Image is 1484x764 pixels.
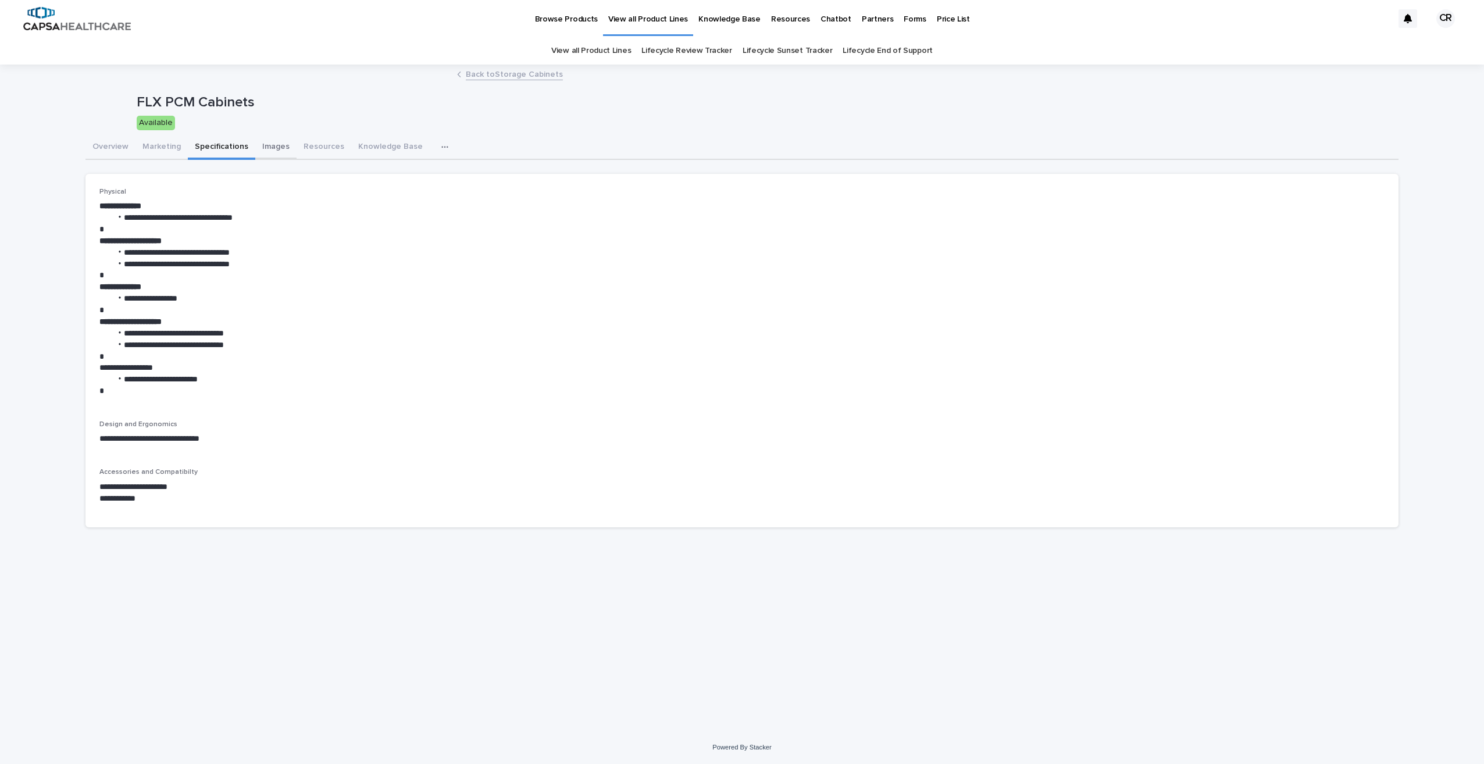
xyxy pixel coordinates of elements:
[641,37,732,65] a: Lifecycle Review Tracker
[137,116,175,130] div: Available
[85,135,135,160] button: Overview
[743,37,833,65] a: Lifecycle Sunset Tracker
[99,421,177,428] span: Design and Ergonomics
[137,94,1394,111] p: FLX PCM Cabinets
[712,744,771,751] a: Powered By Stacker
[1436,9,1455,28] div: CR
[135,135,188,160] button: Marketing
[99,469,198,476] span: Accessories and Compatibilty
[23,7,131,30] img: B5p4sRfuTuC72oLToeu7
[99,188,126,195] span: Physical
[466,67,563,80] a: Back toStorage Cabinets
[255,135,297,160] button: Images
[351,135,430,160] button: Knowledge Base
[297,135,351,160] button: Resources
[551,37,631,65] a: View all Product Lines
[843,37,933,65] a: Lifecycle End of Support
[188,135,255,160] button: Specifications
